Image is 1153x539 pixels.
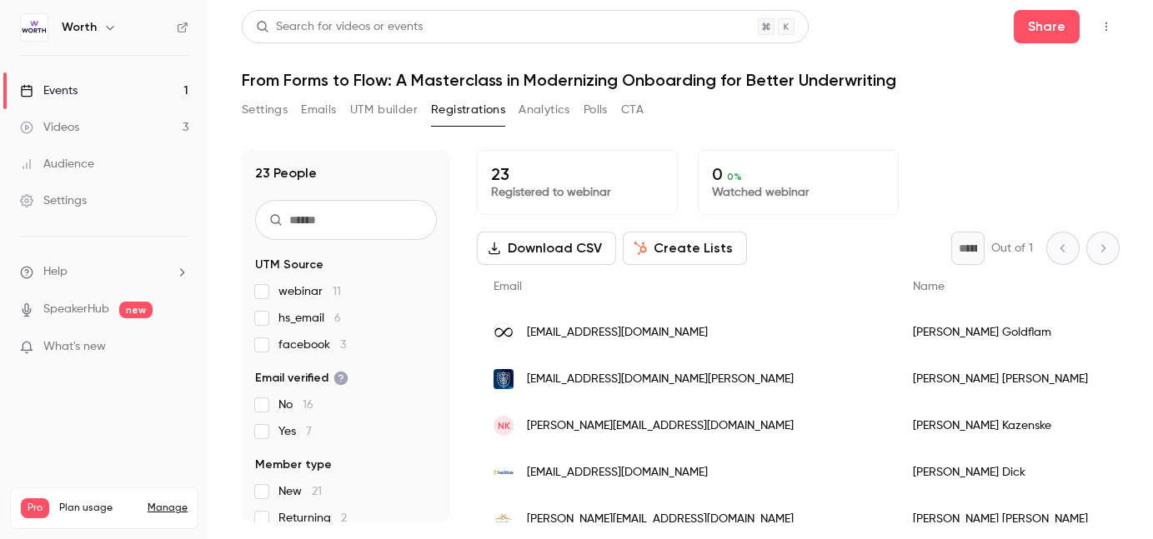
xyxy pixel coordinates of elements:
span: [EMAIL_ADDRESS][DOMAIN_NAME] [527,324,708,342]
span: NK [498,418,510,433]
span: [EMAIL_ADDRESS][DOMAIN_NAME][PERSON_NAME] [527,371,794,388]
span: 6 [334,312,341,324]
span: Email verified [255,370,348,387]
span: new [119,302,153,318]
span: webinar [278,283,341,300]
button: Emails [301,97,336,123]
div: [PERSON_NAME] Goldflam [896,309,1105,356]
a: SpeakerHub [43,301,109,318]
div: [PERSON_NAME] Dick [896,449,1105,496]
p: 0 [712,164,885,184]
span: Name [913,281,945,292]
li: help-dropdown-opener [20,263,188,281]
span: 3 [340,339,346,351]
span: 7 [306,426,312,437]
button: Registrations [431,97,505,123]
button: Share [1014,10,1080,43]
span: 0 % [727,171,742,182]
div: Settings [20,192,87,209]
div: Videos [20,119,79,136]
span: What's new [43,338,106,356]
span: New [278,483,322,500]
span: [PERSON_NAME][EMAIL_ADDRESS][DOMAIN_NAME] [527,511,794,528]
span: 16 [303,399,313,411]
span: [PERSON_NAME][EMAIL_ADDRESS][DOMAIN_NAME] [527,417,794,435]
h1: 23 People [255,163,317,183]
button: CTA [621,97,644,123]
p: Watched webinar [712,184,885,201]
span: facebook [278,337,346,353]
span: UTM Source [255,257,323,273]
button: Settings [242,97,288,123]
div: Search for videos or events [256,18,423,36]
span: Pro [21,498,49,518]
button: UTM builder [350,97,418,123]
span: 2 [341,512,347,524]
h6: Worth [62,19,97,36]
span: 11 [333,286,341,297]
span: Yes [278,423,312,440]
div: [PERSON_NAME] [PERSON_NAME] [896,356,1105,402]
p: Out of 1 [991,240,1033,257]
p: 23 [491,164,664,184]
span: hs_email [278,310,341,327]
div: Audience [20,156,94,172]
button: Create Lists [623,232,747,265]
div: [PERSON_NAME] Kazenske [896,402,1105,449]
span: Returning [278,510,347,527]
button: Analytics [519,97,570,123]
span: Email [494,281,522,292]
h1: From Forms to Flow: A Masterclass in Modernizing Onboarding for Better Underwriting [242,70,1120,90]
span: No [278,397,313,413]
a: Manage [148,502,188,515]
span: Plan usage [59,502,138,515]
p: Registered to webinar [491,184,664,201]
span: 21 [312,486,322,497]
span: Help [43,263,68,281]
button: Polls [584,97,608,123]
span: Member type [255,457,332,473]
img: Worth [21,14,48,41]
span: [EMAIL_ADDRESS][DOMAIN_NAME] [527,464,708,482]
img: student.hult.edu [494,369,514,389]
button: Download CSV [477,232,616,265]
iframe: Noticeable Trigger [168,340,188,355]
img: copperfin.ca [494,509,514,529]
div: Events [20,82,78,99]
img: platinumbank.com [494,470,514,474]
img: cpagame.com [494,322,514,342]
